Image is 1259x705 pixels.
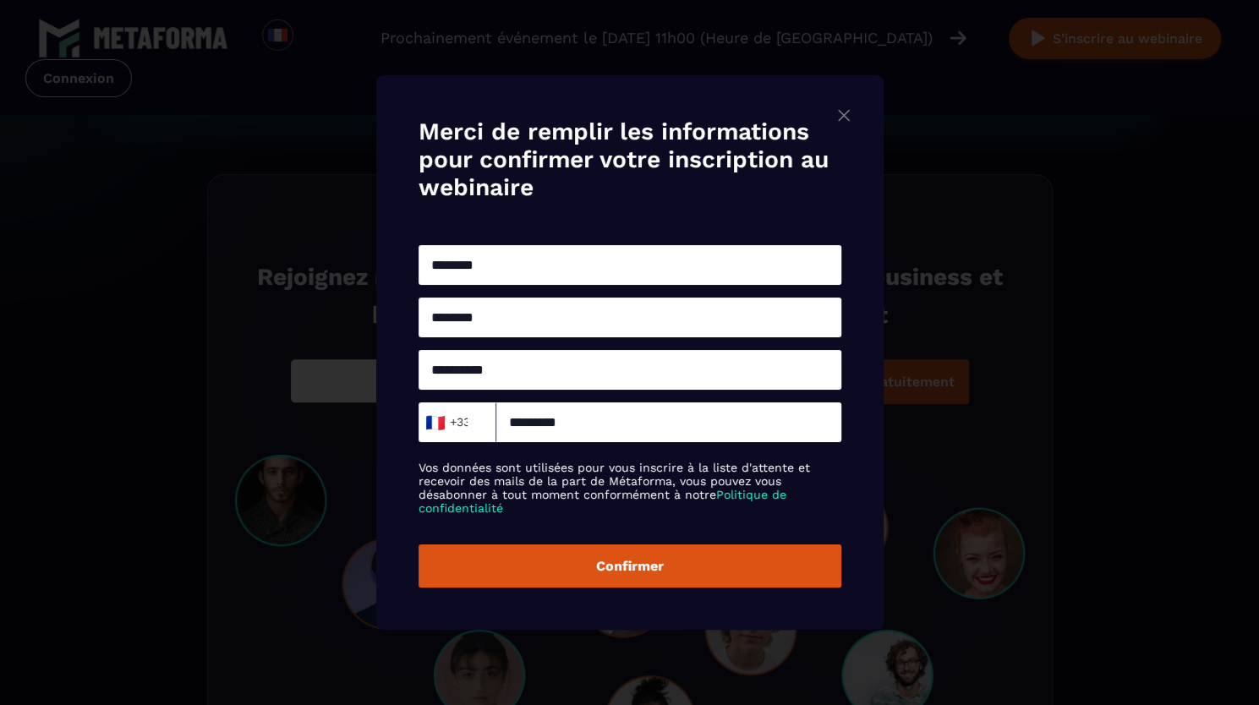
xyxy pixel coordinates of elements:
[468,410,481,435] input: Search for option
[419,544,841,587] button: Confirmer
[834,105,854,126] img: close
[419,488,786,515] a: Politique de confidentialité
[424,411,445,434] span: 🇫🇷
[429,411,464,434] span: +33
[419,461,841,515] label: Vos données sont utilisées pour vous inscrire à la liste d'attente et recevoir des mails de la pa...
[419,117,841,201] h4: Merci de remplir les informations pour confirmer votre inscription au webinaire
[419,402,496,442] div: Search for option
